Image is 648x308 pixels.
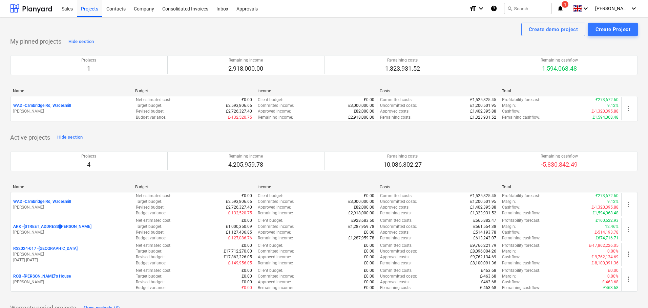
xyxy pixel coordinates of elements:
p: 4,205,959.78 [228,161,263,169]
i: format_size [469,4,477,13]
p: £-463.68 [602,279,619,285]
p: £2,593,806.65 [226,199,252,205]
p: Cashflow : [502,109,520,114]
p: £613,243.07 [473,235,496,241]
p: £82,000.00 [354,205,374,210]
button: Create Project [588,23,638,36]
p: £0.00 [364,285,374,291]
span: search [507,6,513,11]
p: Budget variance : [136,115,166,120]
p: Remaining cashflow : [502,115,540,120]
p: £2,918,000.00 [348,210,374,216]
p: Approved income : [258,254,291,260]
p: 1 [81,65,96,73]
p: Remaining costs [385,57,420,63]
p: £-127,086.76 [228,235,252,241]
p: Remaining costs : [380,235,412,241]
p: £0.00 [364,243,374,248]
i: keyboard_arrow_down [630,4,638,13]
p: [PERSON_NAME] [13,279,130,285]
p: £1,287,959.78 [348,224,374,230]
span: more_vert [624,104,632,113]
p: £-1,320,395.88 [591,205,619,210]
div: Income [257,89,374,93]
p: Net estimated cost : [136,97,171,103]
p: £0.00 [242,268,252,274]
p: £0.00 [364,254,374,260]
p: £1,525,825.45 [470,193,496,199]
div: Total [502,89,619,93]
p: £82,000.00 [354,109,374,114]
p: Remaining income : [258,235,293,241]
p: Net estimated cost : [136,268,171,274]
p: £0.00 [364,260,374,266]
p: £1,525,825.45 [470,97,496,103]
p: Uncommitted costs : [380,248,417,254]
p: £17,862,226.05 [224,254,252,260]
span: 1 [562,1,568,8]
p: Approved costs : [380,109,410,114]
p: Profitability forecast : [502,97,540,103]
p: £2,726,327.40 [226,205,252,210]
p: £0.00 [242,243,252,248]
p: Target budget : [136,199,162,205]
p: Remaining cashflow [541,153,578,159]
p: Approved costs : [380,254,410,260]
p: [DATE] - [DATE] [13,257,130,263]
p: Remaining income [228,57,263,63]
p: £273,672.60 [595,193,619,199]
div: Create Project [595,25,630,34]
span: more_vert [624,226,632,234]
p: £0.00 [364,274,374,279]
span: more_vert [624,250,632,258]
p: £0.00 [242,97,252,103]
p: Committed costs : [380,243,413,248]
p: Target budget : [136,224,162,230]
div: Name [13,89,130,93]
p: £0.00 [364,97,374,103]
p: ARK - [STREET_ADDRESS][PERSON_NAME] [13,224,91,230]
p: Committed costs : [380,97,413,103]
p: Remaining cashflow : [502,210,540,216]
p: Target budget : [136,103,162,109]
span: more_vert [624,200,632,209]
div: WAD -Cambridge Rd, Wadesmill[PERSON_NAME] [13,103,130,114]
button: Hide section [56,132,84,143]
p: -5,830,842.49 [541,161,578,169]
p: Revised budget : [136,109,165,114]
p: £-149,956.05 [228,260,252,266]
p: Committed costs : [380,193,413,199]
p: Revised budget : [136,230,165,235]
p: Committed income : [258,248,294,254]
p: Committed income : [258,103,294,109]
p: Remaining cashflow : [502,235,540,241]
p: £-1,320,395.88 [591,109,619,114]
p: My pinned projects [10,38,61,46]
p: £0.00 [242,285,252,291]
p: Client budget : [258,97,283,103]
span: more_vert [624,275,632,283]
p: Margin : [502,274,516,279]
p: Approved costs : [380,230,410,235]
p: Projects [81,57,96,63]
div: Hide section [57,134,83,141]
p: £0.00 [364,248,374,254]
p: Uncommitted costs : [380,103,417,109]
p: Profitability forecast : [502,243,540,248]
p: Revised budget : [136,205,165,210]
p: Remaining costs [383,153,422,159]
p: £0.00 [364,279,374,285]
p: £463.68 [603,285,619,291]
div: WAD -Cambridge Rd, Wadesmill[PERSON_NAME] [13,199,130,210]
p: £0.00 [242,218,252,223]
p: 10,036,802.27 [383,161,422,169]
p: Approved costs : [380,205,410,210]
p: Budget variance : [136,285,166,291]
p: 2,918,000.00 [228,65,263,73]
p: Remaining costs : [380,260,412,266]
p: Committed income : [258,199,294,205]
p: Committed income : [258,224,294,230]
p: Remaining cashflow : [502,260,540,266]
p: Remaining income : [258,285,293,291]
p: £-132,520.75 [228,210,252,216]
